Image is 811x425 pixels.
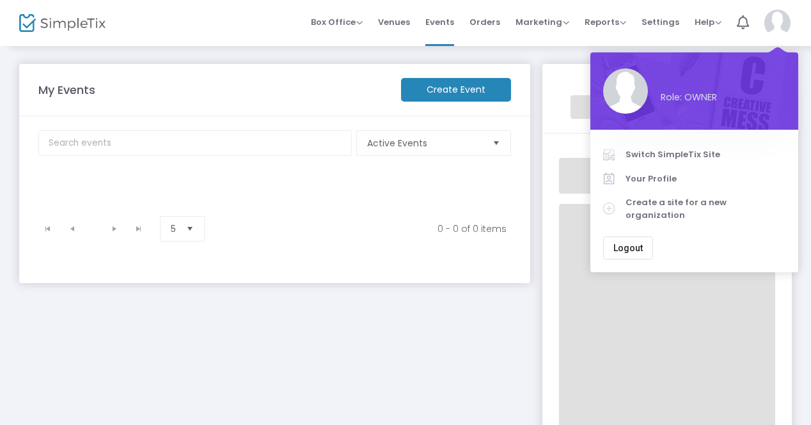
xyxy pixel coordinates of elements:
span: Marketing [516,16,569,28]
a: Switch SimpleTix Site [603,143,785,167]
button: Select [181,217,199,241]
span: Reports [585,16,626,28]
span: Active Events [367,137,482,150]
button: Select [487,131,505,155]
a: Create a site for a new organization [603,190,785,227]
span: Role: OWNER [661,91,785,104]
span: Events [425,6,454,38]
span: Your Profile [626,173,785,185]
m-button: Create Event [401,78,511,102]
span: Logout [613,243,643,253]
span: Switch SimpleTix Site [626,148,785,161]
span: 5 [171,222,176,235]
span: Venues [378,6,410,38]
span: Help [695,16,721,28]
span: Create a site for a new organization [626,196,785,221]
span: Box Office [311,16,363,28]
span: Settings [642,6,679,38]
div: Data table [31,178,521,210]
button: Logout [603,236,653,259]
kendo-pager-info: 0 - 0 of 0 items [228,222,507,235]
span: Orders [469,6,500,38]
input: Search events [38,130,352,156]
m-panel-title: My Events [32,81,395,98]
a: Your Profile [603,167,785,191]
